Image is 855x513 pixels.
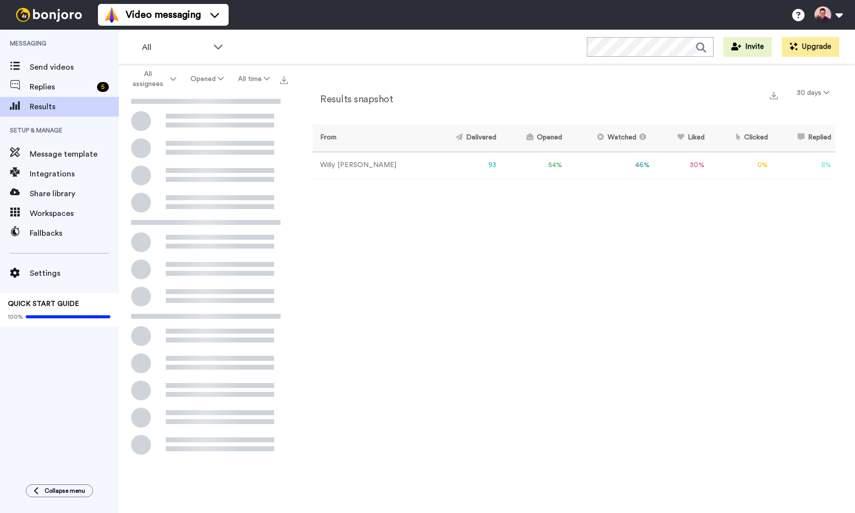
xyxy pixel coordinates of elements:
[30,208,119,219] span: Workspaces
[277,72,291,86] button: Export all results that match these filters now.
[500,152,566,179] td: 54 %
[723,37,772,57] button: Invite
[30,61,119,73] span: Send videos
[566,152,654,179] td: 46 %
[654,152,708,179] td: 30 %
[566,125,654,152] th: Watched
[97,82,109,92] div: 5
[782,37,839,57] button: Upgrade
[126,8,201,22] span: Video messaging
[30,188,119,200] span: Share library
[30,148,119,160] span: Message template
[772,152,835,179] td: 8 %
[104,7,120,23] img: vm-color.svg
[313,152,428,179] td: Willy [PERSON_NAME]
[30,101,119,113] span: Results
[767,87,781,102] button: Export a summary of each team member’s results that match this filter now.
[45,487,85,495] span: Collapse menu
[128,69,168,89] span: All assignees
[121,65,183,93] button: All assignees
[8,313,23,321] span: 100%
[142,42,208,53] span: All
[313,94,393,105] h2: Results snapshot
[791,84,835,102] button: 30 days
[183,70,231,88] button: Opened
[500,125,566,152] th: Opened
[772,125,835,152] th: Replied
[654,125,708,152] th: Liked
[30,81,93,93] span: Replies
[709,152,772,179] td: 0 %
[30,267,119,279] span: Settings
[770,91,778,99] img: export.svg
[280,76,288,84] img: export.svg
[12,8,86,22] img: bj-logo-header-white.svg
[26,484,93,497] button: Collapse menu
[313,125,428,152] th: From
[8,300,79,307] span: QUICK START GUIDE
[30,227,119,239] span: Fallbacks
[428,152,500,179] td: 93
[428,125,500,152] th: Delivered
[30,168,119,180] span: Integrations
[709,125,772,152] th: Clicked
[231,70,277,88] button: All time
